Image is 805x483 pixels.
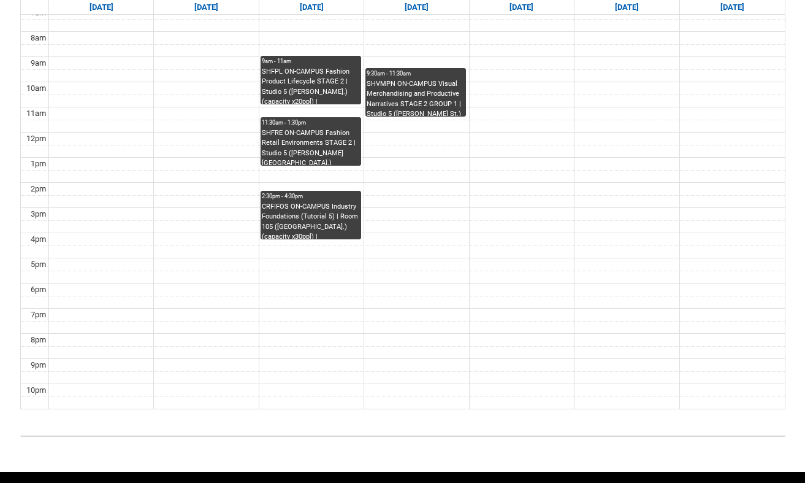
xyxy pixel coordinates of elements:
div: 8pm [28,334,48,346]
div: 7pm [28,309,48,321]
div: 2pm [28,183,48,195]
div: 4pm [28,233,48,245]
div: 9pm [28,359,48,371]
div: CRFIFOS ON-CAMPUS Industry Foundations (Tutorial 5) | Room 105 ([GEOGRAPHIC_DATA].) (capacity x30... [262,202,360,239]
div: 10am [24,82,48,95]
div: 2:30pm - 4:30pm [262,192,360,201]
div: 11am [24,107,48,120]
div: 6pm [28,284,48,296]
div: SHVMPN ON-CAMPUS Visual Merchandising and Productive Narratives STAGE 2 GROUP 1 | Studio 5 ([PERS... [367,79,465,117]
div: 5pm [28,258,48,271]
img: REDU_GREY_LINE [20,429,785,442]
div: 1pm [28,158,48,170]
div: 3pm [28,208,48,220]
div: SHFPL ON-CAMPUS Fashion Product Lifecycle STAGE 2 | Studio 5 ([PERSON_NAME].) (capacity x20ppl) |... [262,67,360,104]
div: 9am - 11am [262,57,360,66]
div: 8am [28,32,48,44]
div: 9:30am - 11:30am [367,69,465,78]
div: 10pm [24,384,48,396]
div: 9am [28,57,48,69]
div: SHFRE ON-CAMPUS Fashion Retail Environments STAGE 2 | Studio 5 ([PERSON_NAME][GEOGRAPHIC_DATA].) ... [262,128,360,166]
div: 11:30am - 1:30pm [262,118,360,127]
div: 12pm [24,133,48,145]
